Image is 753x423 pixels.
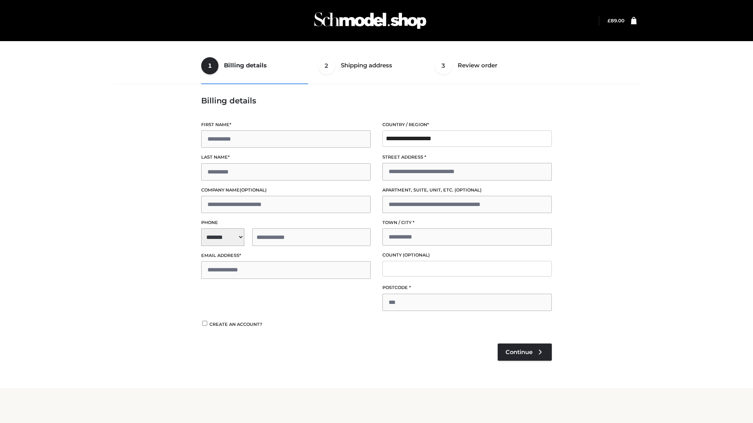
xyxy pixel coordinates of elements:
[607,18,611,23] span: £
[455,187,482,193] span: (optional)
[506,349,533,356] span: Continue
[382,251,552,259] label: County
[498,343,552,361] a: Continue
[201,121,371,128] label: First name
[201,219,371,226] label: Phone
[311,5,429,36] img: Schmodel Admin 964
[607,18,624,23] bdi: 89.00
[382,186,552,194] label: Apartment, suite, unit, etc.
[382,284,552,291] label: Postcode
[382,219,552,226] label: Town / City
[209,322,262,327] span: Create an account?
[201,154,371,161] label: Last name
[382,121,552,128] label: Country / Region
[201,321,208,326] input: Create an account?
[403,252,430,258] span: (optional)
[607,18,624,23] a: £89.00
[382,154,552,161] label: Street address
[201,186,371,194] label: Company name
[240,187,267,193] span: (optional)
[201,252,371,259] label: Email address
[201,96,552,105] h3: Billing details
